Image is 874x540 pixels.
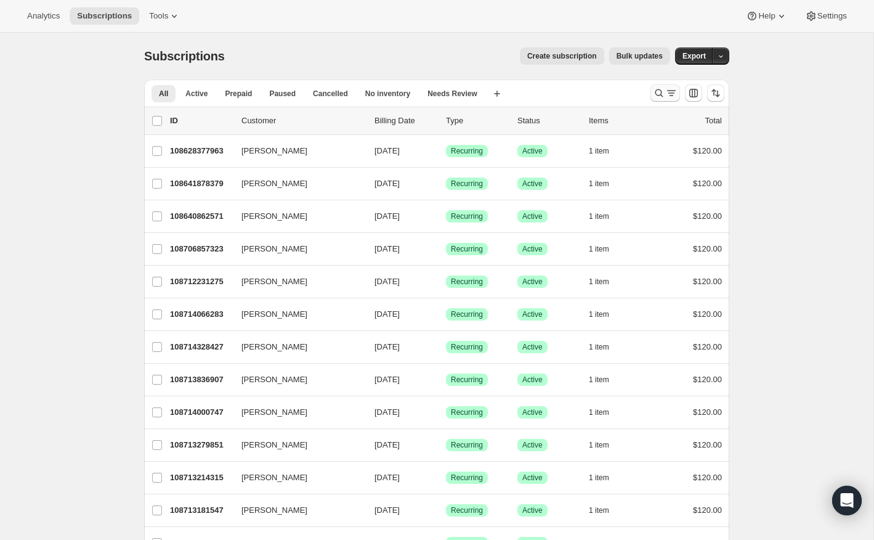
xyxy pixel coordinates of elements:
button: [PERSON_NAME] [234,468,357,488]
span: [PERSON_NAME] [241,178,307,190]
span: 1 item [589,244,609,254]
span: [DATE] [374,179,400,188]
p: 108714066283 [170,308,232,321]
span: [PERSON_NAME] [241,276,307,288]
span: 1 item [589,505,609,515]
span: Recurring [451,244,483,254]
div: 108640862571[PERSON_NAME][DATE]SuccessRecurringSuccessActive1 item$120.00 [170,208,722,225]
span: Active [522,505,543,515]
span: [PERSON_NAME] [241,406,307,419]
button: Subscriptions [70,7,139,25]
p: 108706857323 [170,243,232,255]
span: $120.00 [693,146,722,155]
span: Recurring [451,407,483,417]
span: Analytics [27,11,60,21]
button: 1 item [589,469,623,486]
span: Recurring [451,146,483,156]
div: IDCustomerBilling DateTypeStatusItemsTotal [170,115,722,127]
span: Needs Review [427,89,477,99]
p: 108714328427 [170,341,232,353]
span: 1 item [589,211,609,221]
span: $120.00 [693,309,722,319]
span: 1 item [589,179,609,189]
span: [PERSON_NAME] [241,439,307,451]
span: Active [522,179,543,189]
span: 1 item [589,375,609,385]
div: 108714066283[PERSON_NAME][DATE]SuccessRecurringSuccessActive1 item$120.00 [170,306,722,323]
button: 1 item [589,306,623,323]
span: Subscriptions [144,49,225,63]
span: 1 item [589,407,609,417]
span: $120.00 [693,179,722,188]
span: [DATE] [374,407,400,417]
div: 108713279851[PERSON_NAME][DATE]SuccessRecurringSuccessActive1 item$120.00 [170,436,722,454]
span: Recurring [451,505,483,515]
span: All [159,89,168,99]
span: [DATE] [374,211,400,221]
div: 108714328427[PERSON_NAME][DATE]SuccessRecurringSuccessActive1 item$120.00 [170,338,722,356]
span: Recurring [451,309,483,319]
span: Recurring [451,277,483,287]
span: Recurring [451,211,483,221]
span: Bulk updates [617,51,663,61]
button: Tools [142,7,188,25]
span: [PERSON_NAME] [241,308,307,321]
span: [PERSON_NAME] [241,210,307,223]
div: 108706857323[PERSON_NAME][DATE]SuccessRecurringSuccessActive1 item$120.00 [170,240,722,258]
span: 1 item [589,277,609,287]
button: [PERSON_NAME] [234,174,357,194]
button: [PERSON_NAME] [234,272,357,292]
button: 1 item [589,502,623,519]
button: [PERSON_NAME] [234,141,357,161]
button: Export [675,47,713,65]
span: [PERSON_NAME] [241,504,307,517]
div: Items [589,115,650,127]
span: Active [185,89,208,99]
span: 1 item [589,309,609,319]
button: [PERSON_NAME] [234,370,357,390]
span: Active [522,473,543,483]
div: Open Intercom Messenger [832,486,862,515]
span: 1 item [589,473,609,483]
span: [PERSON_NAME] [241,374,307,386]
button: 1 item [589,338,623,356]
button: Settings [798,7,854,25]
span: [DATE] [374,440,400,449]
div: 108641878379[PERSON_NAME][DATE]SuccessRecurringSuccessActive1 item$120.00 [170,175,722,192]
span: Recurring [451,375,483,385]
span: [PERSON_NAME] [241,341,307,353]
div: 108714000747[PERSON_NAME][DATE]SuccessRecurringSuccessActive1 item$120.00 [170,404,722,421]
span: Active [522,342,543,352]
span: [DATE] [374,146,400,155]
button: Create subscription [520,47,604,65]
button: [PERSON_NAME] [234,435,357,455]
p: Customer [241,115,365,127]
span: $120.00 [693,342,722,351]
p: 108713214315 [170,472,232,484]
span: [DATE] [374,342,400,351]
span: Subscriptions [77,11,132,21]
button: Search and filter results [650,84,680,102]
p: 108713836907 [170,374,232,386]
span: $120.00 [693,211,722,221]
button: [PERSON_NAME] [234,305,357,324]
p: 108714000747 [170,406,232,419]
button: [PERSON_NAME] [234,207,357,226]
span: $120.00 [693,277,722,286]
p: 108640862571 [170,210,232,223]
button: 1 item [589,436,623,454]
span: 1 item [589,146,609,156]
span: Recurring [451,473,483,483]
p: 108628377963 [170,145,232,157]
span: [DATE] [374,473,400,482]
button: Customize table column order and visibility [685,84,702,102]
span: [PERSON_NAME] [241,145,307,157]
span: [DATE] [374,244,400,253]
button: 1 item [589,175,623,192]
p: ID [170,115,232,127]
p: Status [517,115,579,127]
button: Create new view [487,85,507,102]
p: Billing Date [374,115,436,127]
p: 108713279851 [170,439,232,451]
div: 108713181547[PERSON_NAME][DATE]SuccessRecurringSuccessActive1 item$120.00 [170,502,722,519]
